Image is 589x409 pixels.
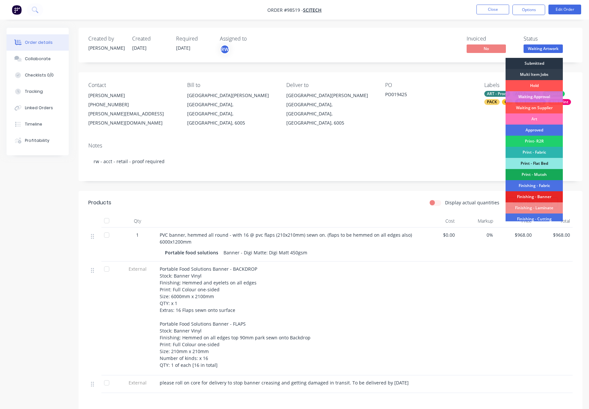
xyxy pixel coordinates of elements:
[88,143,573,149] div: Notes
[7,51,69,67] button: Collaborate
[286,91,375,100] div: [GEOGRAPHIC_DATA][PERSON_NAME]
[484,99,500,105] div: PACK
[7,116,69,132] button: Timeline
[136,231,139,238] span: 1
[460,231,493,238] span: 0%
[267,7,303,13] span: Order #98519 -
[502,99,513,105] div: QA
[457,214,496,228] div: Markup
[132,45,147,51] span: [DATE]
[176,45,190,51] span: [DATE]
[25,105,53,111] div: Linked Orders
[385,82,473,88] div: PO
[496,214,534,228] div: Price
[537,231,570,238] span: $968.00
[25,40,53,45] div: Order details
[120,379,154,386] span: External
[220,44,230,54] button: RW
[88,91,177,128] div: [PERSON_NAME][PHONE_NUMBER][PERSON_NAME][EMAIL_ADDRESS][PERSON_NAME][DOMAIN_NAME]
[25,72,54,78] div: Checklists 0/0
[506,80,563,91] div: Hold
[88,199,111,207] div: Products
[220,36,285,42] div: Assigned to
[25,56,51,62] div: Collaborate
[524,44,563,53] span: Waiting Artwork
[506,113,563,125] div: Art
[7,83,69,100] button: Tracking
[165,248,221,257] div: Portable food solutions
[88,82,177,88] div: Contact
[7,132,69,149] button: Profitability
[7,34,69,51] button: Order details
[132,36,168,42] div: Created
[25,89,43,94] div: Tracking
[160,380,409,386] span: please roll on core for delivery to stop banner creasing and getting damaged in transit. To be de...
[506,58,563,69] div: Submitted
[187,82,276,88] div: Bill to
[88,151,573,171] div: rw - acct - retail - proof required
[221,248,310,257] div: Banner - Digi Matte: Digi Matt 450gsm
[286,91,375,128] div: [GEOGRAPHIC_DATA][PERSON_NAME][GEOGRAPHIC_DATA], [GEOGRAPHIC_DATA], [GEOGRAPHIC_DATA], 6005
[88,91,177,100] div: [PERSON_NAME]
[506,136,563,147] div: Print- R2R
[506,191,563,202] div: Finishing - Banner
[506,69,563,80] div: Multi Item Jobs
[88,100,177,109] div: [PHONE_NUMBER]
[421,231,455,238] span: $0.00
[506,169,563,180] div: Print - Mutoh
[303,7,322,13] a: Scitech
[160,266,311,368] span: Portable Food Solutions Banner - BACKDROP Stock: Banner Vinyl Finishing: Hemmed and eyelets on al...
[506,213,563,225] div: Finishing - Cutting
[118,214,157,228] div: Qty
[7,67,69,83] button: Checklists 0/0
[187,91,276,100] div: [GEOGRAPHIC_DATA][PERSON_NAME]
[506,125,563,136] div: Approved
[120,265,154,272] span: External
[385,91,467,100] div: PO019425
[419,214,457,228] div: Cost
[484,82,573,88] div: Labels
[506,91,563,102] div: Waiting Approval
[506,158,563,169] div: Print - Flat Bed
[476,5,509,14] button: Close
[506,180,563,191] div: Finishing - Fabric
[25,138,49,144] div: Profitability
[506,102,563,113] div: Waiting on Supplier
[467,44,506,53] span: No
[548,5,581,14] button: Edit Order
[25,121,42,127] div: Timeline
[467,36,516,42] div: Invoiced
[187,91,276,128] div: [GEOGRAPHIC_DATA][PERSON_NAME][GEOGRAPHIC_DATA], [GEOGRAPHIC_DATA], [GEOGRAPHIC_DATA], 6005
[88,36,124,42] div: Created by
[286,100,375,128] div: [GEOGRAPHIC_DATA], [GEOGRAPHIC_DATA], [GEOGRAPHIC_DATA], 6005
[506,147,563,158] div: Print - Fabric
[524,44,563,54] button: Waiting Artwork
[187,100,276,128] div: [GEOGRAPHIC_DATA], [GEOGRAPHIC_DATA], [GEOGRAPHIC_DATA], 6005
[512,5,545,15] button: Options
[12,5,22,15] img: Factory
[484,91,510,97] div: ART - Proof
[7,100,69,116] button: Linked Orders
[506,202,563,213] div: Finishing - Laminate
[286,82,375,88] div: Deliver to
[88,44,124,51] div: [PERSON_NAME]
[498,231,532,238] span: $968.00
[445,199,499,206] label: Display actual quantities
[176,36,212,42] div: Required
[160,232,412,245] span: PVC banner, hemmed all round - with 16 @ pvc flaps (210x210mm) sewn on. (flaps to be hemmed on al...
[524,36,573,42] div: Status
[88,109,177,128] div: [PERSON_NAME][EMAIL_ADDRESS][PERSON_NAME][DOMAIN_NAME]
